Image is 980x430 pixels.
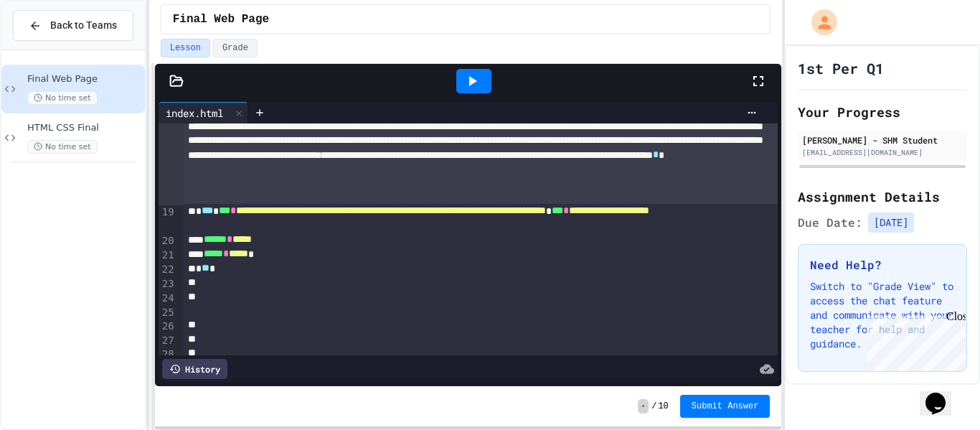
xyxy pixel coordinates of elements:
[651,401,656,412] span: /
[162,359,227,379] div: History
[159,205,176,234] div: 19
[159,334,176,348] div: 27
[680,395,771,418] button: Submit Answer
[27,140,98,154] span: No time set
[159,347,176,362] div: 28
[213,39,258,57] button: Grade
[796,6,841,39] div: My Account
[27,91,98,105] span: No time set
[798,102,967,122] h2: Your Progress
[798,187,967,207] h2: Assignment Details
[159,277,176,291] div: 23
[50,18,117,33] span: Back to Teams
[173,11,269,28] span: Final Web Page
[159,319,176,334] div: 26
[159,106,230,121] div: index.html
[159,102,248,123] div: index.html
[159,263,176,277] div: 22
[810,256,955,274] h3: Need Help?
[13,10,133,41] button: Back to Teams
[27,73,142,85] span: Final Web Page
[27,122,142,134] span: HTML CSS Final
[802,134,963,146] div: [PERSON_NAME] - SHM Student
[692,401,759,412] span: Submit Answer
[798,214,862,231] span: Due Date:
[159,234,176,248] div: 20
[920,373,966,416] iframe: chat widget
[861,310,966,371] iframe: chat widget
[6,6,99,91] div: Chat with us now!Close
[159,291,176,306] div: 24
[159,306,176,320] div: 25
[638,399,649,413] span: -
[159,248,176,263] div: 21
[802,147,963,158] div: [EMAIL_ADDRESS][DOMAIN_NAME]
[159,106,176,205] div: 18
[798,58,884,78] h1: 1st Per Q1
[658,401,668,412] span: 10
[868,212,914,233] span: [DATE]
[161,39,210,57] button: Lesson
[810,279,955,351] p: Switch to "Grade View" to access the chat feature and communicate with your teacher for help and ...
